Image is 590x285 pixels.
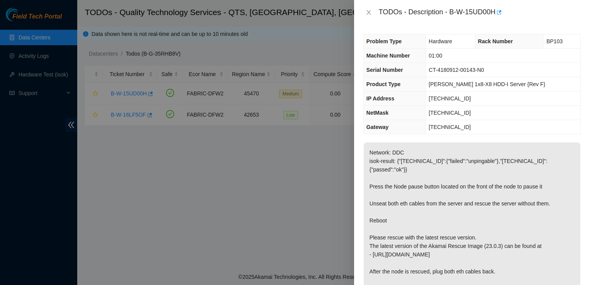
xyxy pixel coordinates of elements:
span: Problem Type [366,38,402,44]
span: BP103 [546,38,563,44]
span: IP Address [366,95,394,102]
span: Product Type [366,81,400,87]
span: [TECHNICAL_ID] [429,110,471,116]
span: CT-4180912-00143-N0 [429,67,484,73]
span: Serial Number [366,67,403,73]
span: close [366,9,372,15]
span: [TECHNICAL_ID] [429,95,471,102]
div: TODOs - Description - B-W-15UD00H [379,6,581,19]
span: Machine Number [366,53,410,59]
button: Close [363,9,374,16]
span: [TECHNICAL_ID] [429,124,471,130]
span: Hardware [429,38,452,44]
span: NetMask [366,110,389,116]
span: Gateway [366,124,389,130]
span: Rack Number [478,38,513,44]
span: [PERSON_NAME] 1x8-X8 HDD-I Server {Rev F} [429,81,545,87]
span: 01:00 [429,53,442,59]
